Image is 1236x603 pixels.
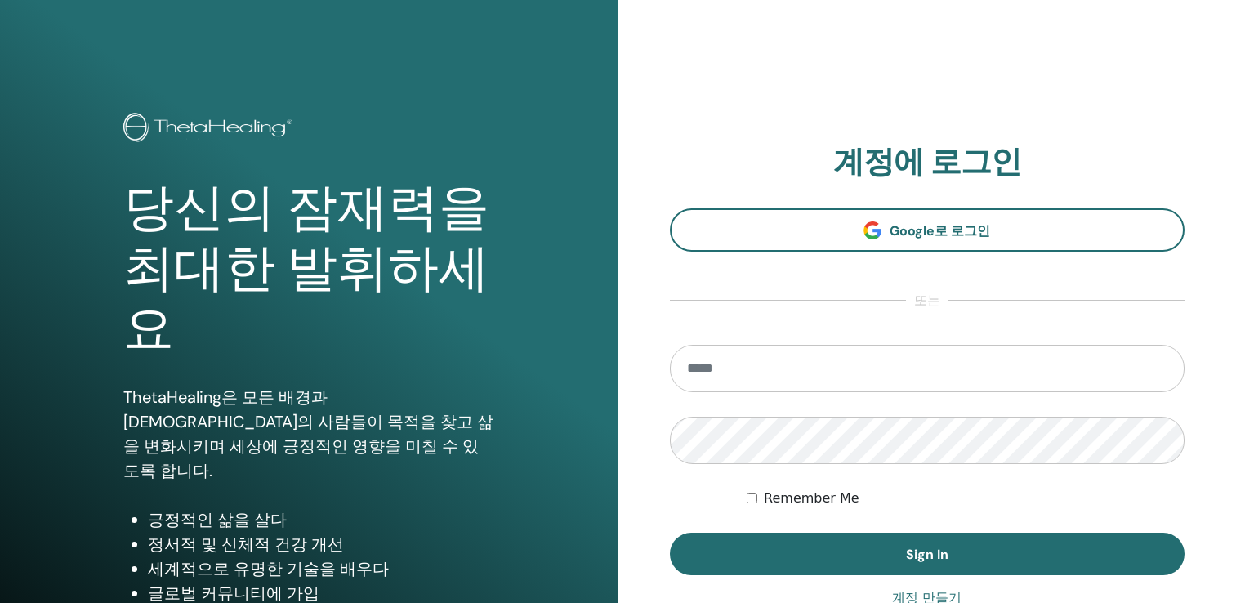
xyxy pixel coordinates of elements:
[764,489,859,508] label: Remember Me
[148,556,494,581] li: 세계적으로 유명한 기술을 배우다
[906,546,948,563] span: Sign In
[747,489,1185,508] div: Keep me authenticated indefinitely or until I manually logout
[123,385,494,483] p: ThetaHealing은 모든 배경과 [DEMOGRAPHIC_DATA]의 사람들이 목적을 찾고 삶을 변화시키며 세상에 긍정적인 영향을 미칠 수 있도록 합니다.
[670,208,1185,252] a: Google로 로그인
[670,533,1185,575] button: Sign In
[906,291,948,310] span: 또는
[890,222,990,239] span: Google로 로그인
[670,144,1185,181] h2: 계정에 로그인
[123,178,494,360] h1: 당신의 잠재력을 최대한 발휘하세요
[148,532,494,556] li: 정서적 및 신체적 건강 개선
[148,507,494,532] li: 긍정적인 삶을 살다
